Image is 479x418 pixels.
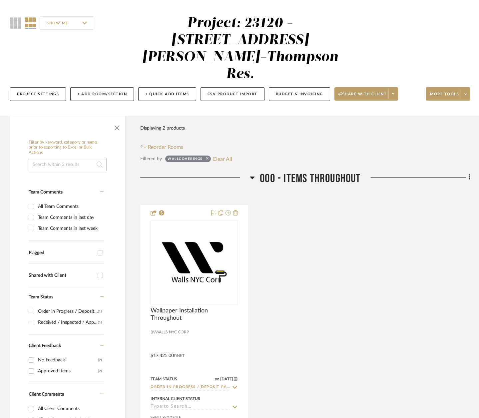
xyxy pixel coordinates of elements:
div: Wallcoverings [168,157,203,163]
button: + Quick Add Items [138,87,196,101]
div: Shared with Client [29,273,94,278]
span: 000 - ITEMS THROUGHOUT [260,172,360,186]
span: on [215,377,220,381]
button: Close [110,120,124,133]
button: Clear All [213,155,232,163]
div: Team Comments in last day [38,212,102,223]
input: Type to Search… [151,404,230,410]
input: Search within 2 results [29,158,107,171]
div: Team Status [151,376,177,382]
span: Team Comments [29,190,63,195]
div: Received / Inspected / Approved [38,317,98,328]
div: Internal Client Status [151,396,200,402]
img: Wallpaper Installation Throughout [153,221,236,304]
span: By [151,329,155,335]
div: (1) [98,306,102,317]
div: Flagged [29,250,94,256]
button: Reorder Rooms [140,143,183,151]
div: Approved Items [38,366,98,376]
button: Budget & Invoicing [269,87,330,101]
span: Wallpaper Installation Throughout [151,307,238,322]
div: 0 [151,221,238,305]
span: Team Status [29,295,53,299]
div: No Feedback [38,355,98,365]
button: CSV Product Import [201,87,264,101]
div: (1) [98,317,102,328]
button: + Add Room/Section [70,87,134,101]
button: More tools [426,87,470,101]
div: Project: 23120 - [STREET_ADDRESS][PERSON_NAME]-Thompson Res. [142,16,338,81]
span: Client Comments [29,392,64,397]
span: [DATE] [220,377,234,381]
div: Filtered by [140,155,162,163]
div: Displaying 2 products [140,122,185,135]
span: Share with client [338,92,387,102]
div: Team Comments in last week [38,223,102,234]
div: Order in Progress / Deposit Paid / Balance due [38,306,98,317]
span: Reorder Rooms [148,143,183,151]
button: Share with client [334,87,398,101]
button: Project Settings [10,87,66,101]
h6: Filter by keyword, category or name prior to exporting to Excel or Bulk Actions [29,140,107,156]
span: Client Feedback [29,343,61,348]
div: All Client Comments [38,403,102,414]
div: (2) [98,355,102,365]
input: Type to Search… [151,384,230,391]
span: More tools [430,92,459,102]
span: WALLS NYC CORP [155,329,189,335]
div: (2) [98,366,102,376]
div: All Team Comments [38,201,102,212]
